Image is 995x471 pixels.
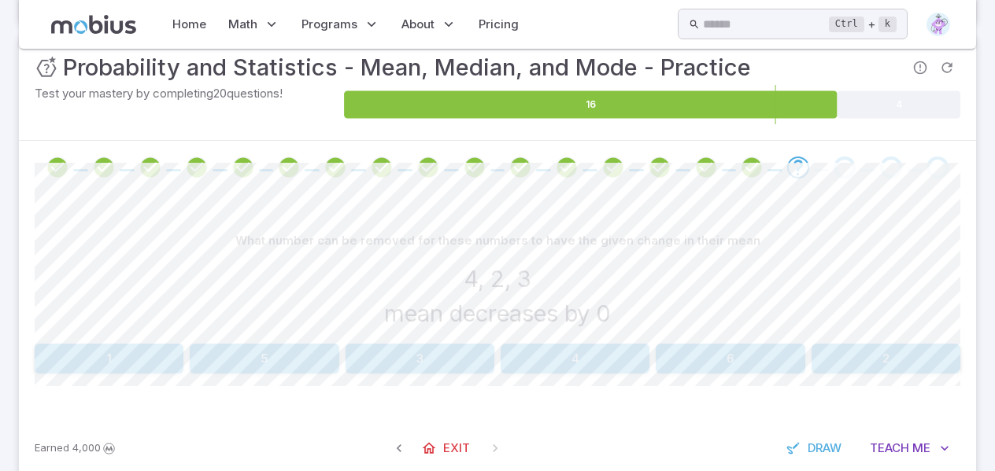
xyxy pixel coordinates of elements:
div: Review your answer [324,156,346,178]
div: Go to the next question [834,156,856,178]
div: Review your answer [649,156,671,178]
button: 6 [656,344,805,373]
span: Report an issue with the question [907,54,934,81]
kbd: k [878,17,897,32]
button: Draw [778,433,853,463]
span: Earned [35,440,69,456]
button: TeachMe [859,433,960,463]
span: About [401,16,435,33]
p: What number can be removed for these numbers to have the given change in their mean [235,232,760,249]
button: 2 [812,344,960,373]
div: Review your answer [509,156,531,178]
span: Previous Question [385,434,413,462]
span: Teach [870,440,909,457]
h3: Probability and Statistics - Mean, Median, and Mode - Practice [63,50,751,85]
button: 5 [190,344,338,373]
span: On Latest Question [481,434,509,462]
div: Review your answer [695,156,717,178]
div: Review your answer [232,156,254,178]
div: Review your answer [93,156,115,178]
div: + [829,15,897,34]
a: Home [168,6,211,42]
span: Math [228,16,257,33]
h3: 4, 2, 3 [464,262,531,296]
div: Review your answer [602,156,624,178]
span: Exit [443,440,470,457]
div: Review your answer [46,156,68,178]
div: Go to the next question [880,156,902,178]
button: 4 [501,344,649,373]
a: Exit [413,433,481,463]
div: Review your answer [556,156,578,178]
span: Programs [301,16,357,33]
span: 4,000 [72,440,101,456]
span: Draw [808,440,841,457]
div: Review your answer [371,156,393,178]
div: Go to the next question [927,156,949,178]
a: Pricing [474,6,523,42]
kbd: Ctrl [829,17,864,32]
span: Refresh Question [934,54,960,81]
div: Review your answer [741,156,763,178]
p: Earn Mobius dollars to buy game boosters [35,440,117,456]
div: Review your answer [139,156,161,178]
button: 1 [35,344,183,373]
p: Test your mastery by completing 20 questions! [35,85,341,102]
div: Review your answer [186,156,208,178]
h3: mean decreases by 0 [384,296,611,331]
button: 3 [346,344,494,373]
div: Review your answer [417,156,439,178]
div: Go to the next question [787,156,809,178]
div: Review your answer [278,156,300,178]
img: diamond.svg [927,13,950,36]
span: Me [912,440,930,457]
div: Review your answer [464,156,486,178]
